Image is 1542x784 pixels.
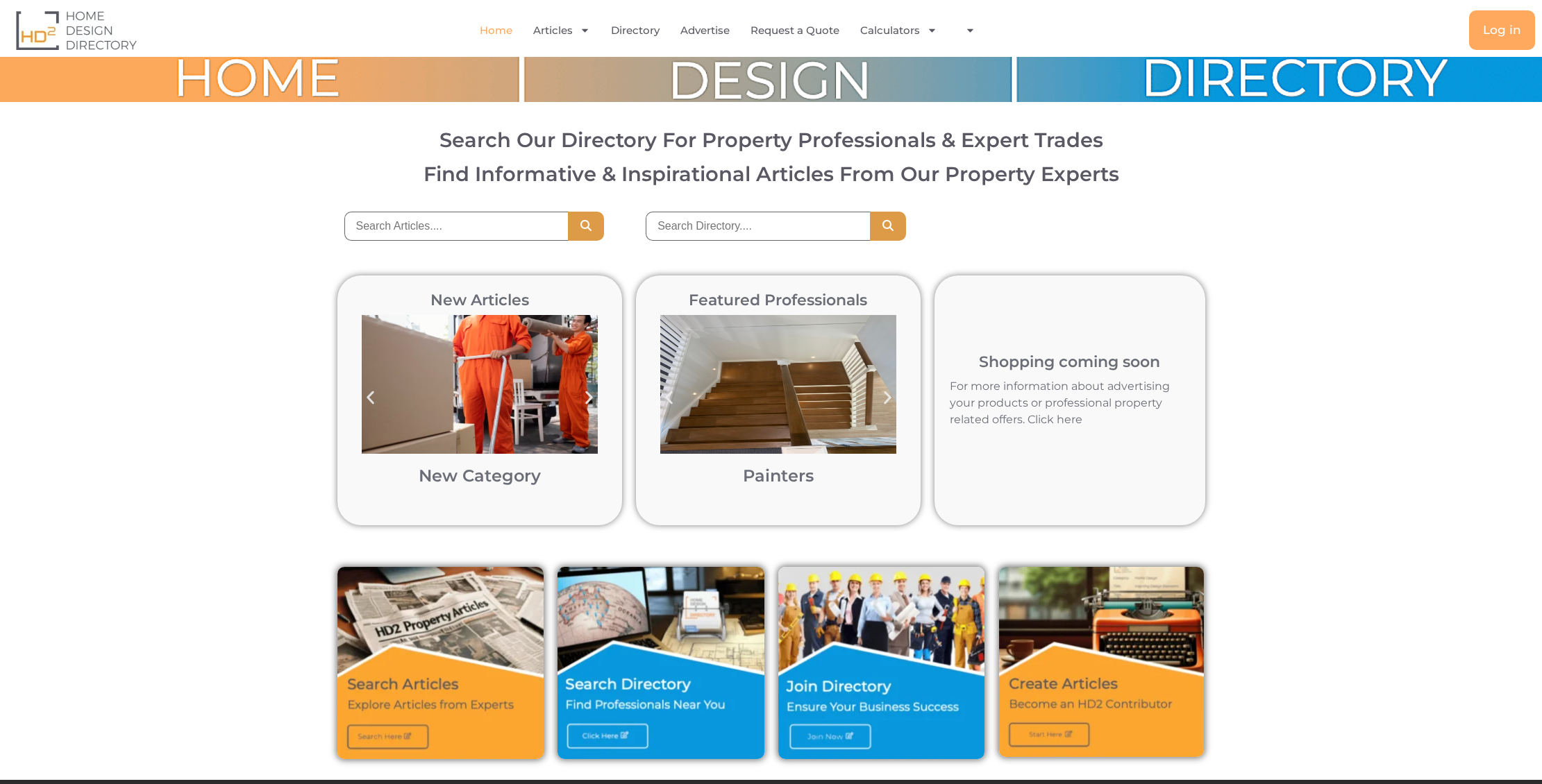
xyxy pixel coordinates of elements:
[653,382,685,414] div: Previous slide
[29,130,1513,150] h2: Search Our Directory For Property Professionals & Expert Trades
[872,382,903,414] div: Next slide
[611,15,660,46] a: Directory
[355,308,605,508] div: 3 / 12
[355,293,605,308] h2: New Articles
[646,212,870,241] input: Search Directory....
[568,212,604,241] button: Search
[860,15,937,46] a: Calculators
[419,466,541,486] a: New Category
[1469,10,1535,50] a: Log in
[29,164,1513,184] h3: Find Informative & Inspirational Articles From Our Property Experts
[653,308,903,508] div: 3 / 12
[1483,24,1521,36] span: Log in
[573,382,605,414] div: Next slide
[344,212,569,241] input: Search Articles....
[653,293,903,308] h2: Featured Professionals
[480,15,512,46] a: Home
[355,382,386,414] div: Previous slide
[533,15,590,46] a: Articles
[680,15,730,46] a: Advertise
[312,15,1153,46] nav: Menu
[743,466,814,486] a: Painters
[870,212,906,241] button: Search
[751,15,839,46] a: Request a Quote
